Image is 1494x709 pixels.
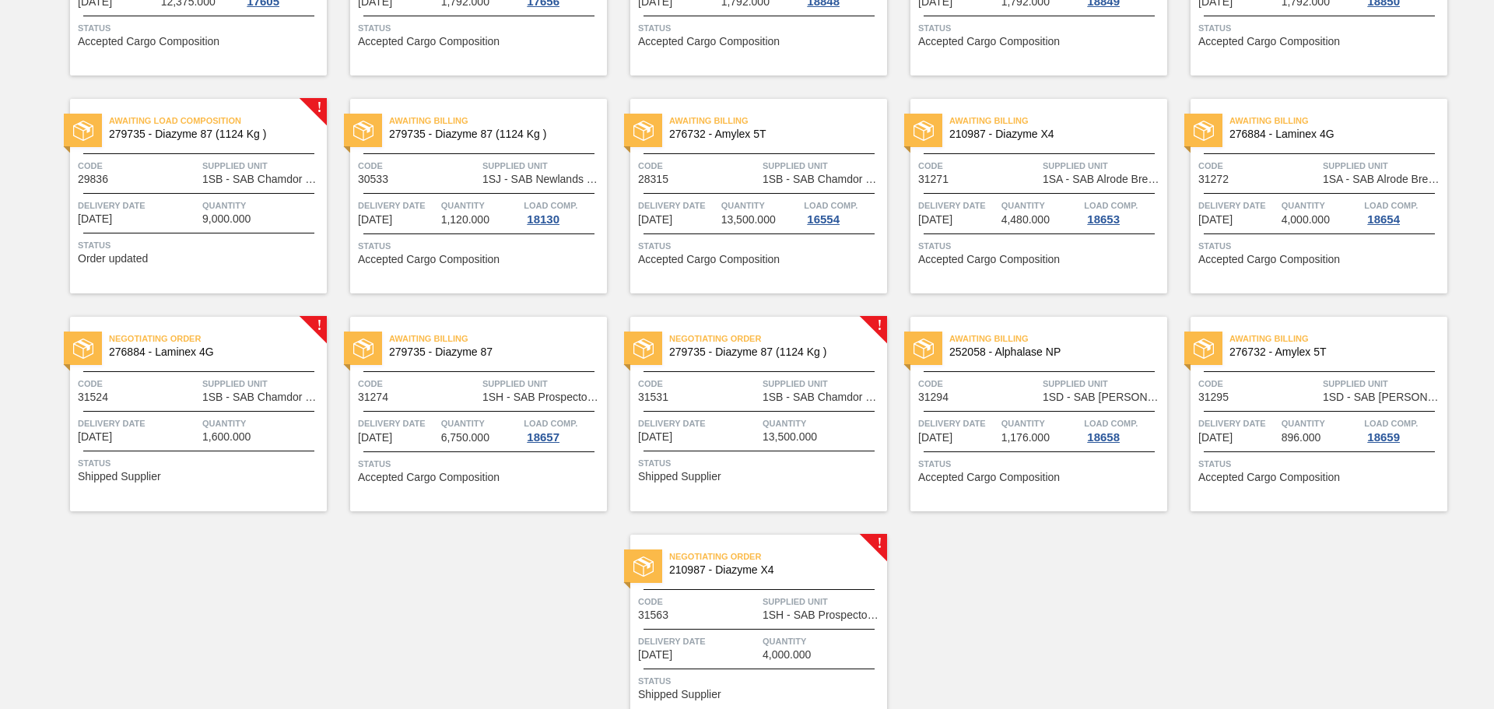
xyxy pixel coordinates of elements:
[353,121,373,141] img: status
[1194,121,1214,141] img: status
[763,634,883,649] span: Quantity
[524,416,577,431] span: Load Comp.
[721,198,801,213] span: Quantity
[914,121,934,141] img: status
[1282,198,1361,213] span: Quantity
[804,213,843,226] div: 16554
[669,564,875,576] span: 210987 - Diazyme X4
[1084,198,1163,226] a: Load Comp.18653
[638,673,883,689] span: Status
[73,339,93,359] img: status
[78,471,161,483] span: Shipped Supplier
[633,556,654,577] img: status
[638,609,668,621] span: 31563
[482,391,603,403] span: 1SH - SAB Prospecton Brewery
[638,416,759,431] span: Delivery Date
[389,113,607,128] span: Awaiting Billing
[353,339,373,359] img: status
[1364,198,1418,213] span: Load Comp.
[389,128,594,140] span: 279735 - Diazyme 87 (1124 Kg )
[358,416,437,431] span: Delivery Date
[638,174,668,185] span: 28315
[78,20,323,36] span: Status
[78,174,108,185] span: 29836
[633,339,654,359] img: status
[763,416,883,431] span: Quantity
[949,128,1155,140] span: 210987 - Diazyme X4
[202,416,323,431] span: Quantity
[358,214,392,226] span: 08/09/2025
[638,471,721,483] span: Shipped Supplier
[1364,416,1443,444] a: Load Comp.18659
[638,689,721,700] span: Shipped Supplier
[763,431,817,443] span: 13,500.000
[763,174,883,185] span: 1SB - SAB Chamdor Brewery
[763,609,883,621] span: 1SH - SAB Prospecton Brewery
[638,238,883,254] span: Status
[358,254,500,265] span: Accepted Cargo Composition
[633,121,654,141] img: status
[1282,432,1321,444] span: 896.000
[918,472,1060,483] span: Accepted Cargo Composition
[1364,198,1443,226] a: Load Comp.18654
[918,36,1060,47] span: Accepted Cargo Composition
[78,198,198,213] span: Delivery Date
[78,416,198,431] span: Delivery Date
[73,121,93,141] img: status
[1282,416,1361,431] span: Quantity
[949,331,1167,346] span: Awaiting Billing
[1198,174,1229,185] span: 31272
[358,20,603,36] span: Status
[358,238,603,254] span: Status
[109,331,327,346] span: Negotiating Order
[202,174,323,185] span: 1SB - SAB Chamdor Brewery
[78,253,148,265] span: Order updated
[1043,174,1163,185] span: 1SA - SAB Alrode Brewery
[1198,376,1319,391] span: Code
[669,113,887,128] span: Awaiting Billing
[669,331,887,346] span: Negotiating Order
[1323,158,1443,174] span: Supplied Unit
[918,20,1163,36] span: Status
[1229,331,1447,346] span: Awaiting Billing
[524,198,603,226] a: Load Comp.18130
[918,416,998,431] span: Delivery Date
[47,317,327,511] a: !statusNegotiating Order276884 - Laminex 4GCode31524Supplied Unit1SB - SAB Chamdor BreweryDeliver...
[669,549,887,564] span: Negotiating Order
[358,456,603,472] span: Status
[1323,376,1443,391] span: Supplied Unit
[918,238,1163,254] span: Status
[887,99,1167,293] a: statusAwaiting Billing210987 - Diazyme X4Code31271Supplied Unit1SA - SAB Alrode BreweryDelivery D...
[78,455,323,471] span: Status
[1364,416,1418,431] span: Load Comp.
[669,128,875,140] span: 276732 - Amylex 5T
[669,346,875,358] span: 279735 - Diazyme 87 (1124 Kg )
[918,376,1039,391] span: Code
[1229,113,1447,128] span: Awaiting Billing
[804,198,857,213] span: Load Comp.
[358,376,479,391] span: Code
[1198,456,1443,472] span: Status
[1194,339,1214,359] img: status
[1198,20,1443,36] span: Status
[78,391,108,403] span: 31524
[441,214,489,226] span: 1,120.000
[327,99,607,293] a: statusAwaiting Billing279735 - Diazyme 87 (1124 Kg )Code30533Supplied Unit1SJ - SAB Newlands Brew...
[1001,432,1050,444] span: 1,176.000
[638,391,668,403] span: 31531
[638,634,759,649] span: Delivery Date
[78,158,198,174] span: Code
[358,36,500,47] span: Accepted Cargo Composition
[1282,214,1330,226] span: 4,000.000
[482,376,603,391] span: Supplied Unit
[918,432,952,444] span: 09/15/2025
[441,432,489,444] span: 6,750.000
[638,649,672,661] span: 09/15/2025
[763,649,811,661] span: 4,000.000
[918,254,1060,265] span: Accepted Cargo Composition
[358,174,388,185] span: 30533
[78,36,219,47] span: Accepted Cargo Composition
[949,346,1155,358] span: 252058 - Alphalase NP
[638,376,759,391] span: Code
[441,198,521,213] span: Quantity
